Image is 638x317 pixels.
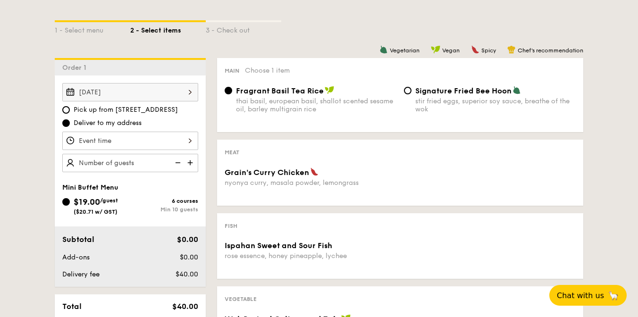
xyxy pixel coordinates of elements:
[177,235,198,244] span: $0.00
[557,291,604,300] span: Chat with us
[74,197,100,207] span: $19.00
[225,223,237,229] span: Fish
[415,86,512,95] span: Signature Fried Bee Hoon
[62,184,118,192] span: Mini Buffet Menu
[184,154,198,172] img: icon-add.58712e84.svg
[471,45,479,54] img: icon-spicy.37a8142b.svg
[245,67,290,75] span: Choose 1 item
[442,47,460,54] span: Vegan
[55,22,130,35] div: 1 - Select menu
[62,64,90,72] span: Order 1
[431,45,440,54] img: icon-vegan.f8ff3823.svg
[100,197,118,204] span: /guest
[310,167,319,176] img: icon-spicy.37a8142b.svg
[404,87,411,94] input: Signature Fried Bee Hoonstir fried eggs, superior soy sauce, breathe of the wok
[225,179,396,187] div: nyonya curry, masala powder, lemongrass
[507,45,516,54] img: icon-chef-hat.a58ddaea.svg
[130,198,198,204] div: 6 courses
[225,149,239,156] span: Meat
[481,47,496,54] span: Spicy
[74,118,142,128] span: Deliver to my address
[62,235,94,244] span: Subtotal
[62,154,198,172] input: Number of guests
[62,270,100,278] span: Delivery fee
[549,285,627,306] button: Chat with us🦙
[176,270,198,278] span: $40.00
[379,45,388,54] img: icon-vegetarian.fe4039eb.svg
[62,119,70,127] input: Deliver to my address
[518,47,583,54] span: Chef's recommendation
[62,132,198,150] input: Event time
[180,253,198,261] span: $0.00
[130,206,198,213] div: Min 10 guests
[62,198,70,206] input: $19.00/guest($20.71 w/ GST)6 coursesMin 10 guests
[74,209,118,215] span: ($20.71 w/ GST)
[206,22,281,35] div: 3 - Check out
[62,106,70,114] input: Pick up from [STREET_ADDRESS]
[74,105,178,115] span: Pick up from [STREET_ADDRESS]
[225,87,232,94] input: Fragrant Basil Tea Ricethai basil, european basil, shallot scented sesame oil, barley multigrain ...
[512,86,521,94] img: icon-vegetarian.fe4039eb.svg
[390,47,420,54] span: Vegetarian
[225,296,257,302] span: Vegetable
[236,97,396,113] div: thai basil, european basil, shallot scented sesame oil, barley multigrain rice
[325,86,334,94] img: icon-vegan.f8ff3823.svg
[62,302,82,311] span: Total
[172,302,198,311] span: $40.00
[170,154,184,172] img: icon-reduce.1d2dbef1.svg
[608,290,619,301] span: 🦙
[236,86,324,95] span: Fragrant Basil Tea Rice
[225,168,309,177] span: Grain's Curry Chicken
[225,67,239,74] span: Main
[415,97,576,113] div: stir fried eggs, superior soy sauce, breathe of the wok
[62,83,198,101] input: Event date
[62,253,90,261] span: Add-ons
[130,22,206,35] div: 2 - Select items
[225,252,396,260] div: rose essence, honey pineapple, lychee
[225,241,332,250] span: Ispahan Sweet and Sour Fish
